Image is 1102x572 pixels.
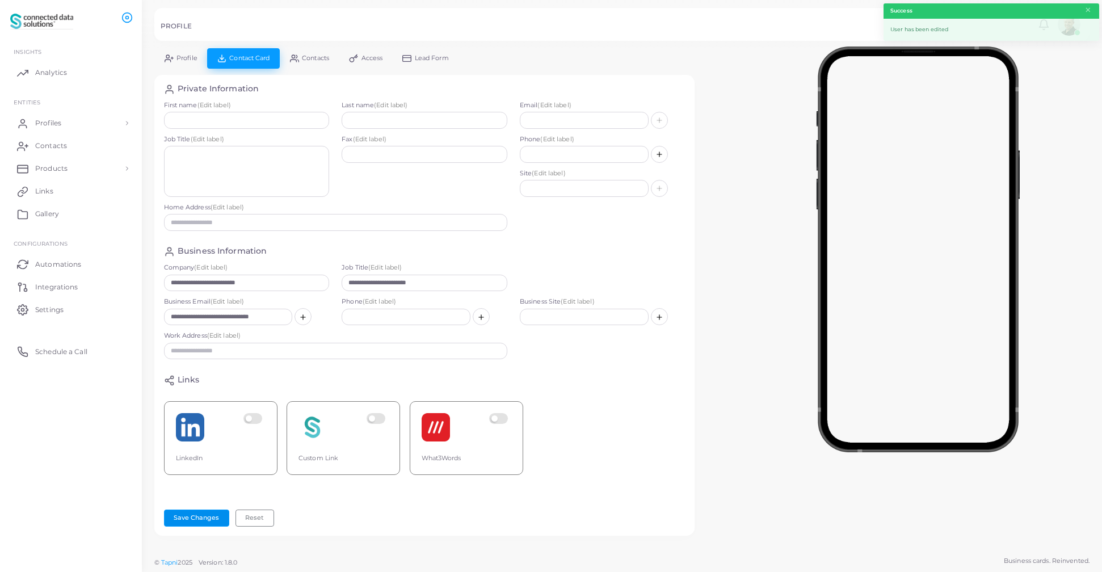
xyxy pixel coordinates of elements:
span: Links [35,186,53,196]
span: (Edit label) [353,135,386,143]
label: Business Site [520,297,685,306]
label: Job Title [164,135,330,144]
span: Version: 1.8.0 [199,558,238,566]
span: (Edit label) [211,297,244,305]
span: (Edit label) [191,135,224,143]
img: linkedin.png [176,413,204,441]
span: Contacts [302,55,329,61]
a: Integrations [9,275,133,298]
span: Schedule a Call [35,347,87,357]
label: First name [164,101,330,110]
span: ENTITIES [14,99,40,106]
span: (Edit label) [197,101,231,109]
div: LinkedIn [176,454,266,463]
label: Site [520,169,685,178]
label: Company [164,263,330,272]
span: Automations [35,259,81,270]
span: (Edit label) [537,101,571,109]
label: Fax [342,135,507,144]
h4: Links [178,375,200,386]
span: Contacts [35,141,67,151]
span: (Edit label) [561,297,594,305]
a: Analytics [9,61,133,84]
span: Lead Form [415,55,449,61]
a: Contacts [9,134,133,157]
span: Analytics [35,68,67,78]
label: Home Address [164,203,507,212]
span: (Edit label) [194,263,228,271]
span: Business cards. Reinvented. [1004,556,1090,566]
label: Phone [520,135,685,144]
button: Close [1084,4,1092,16]
span: (Edit label) [540,135,574,143]
img: what3words.png [422,413,450,441]
div: User has been edited [884,19,1099,41]
a: Gallery [9,203,133,225]
label: Job Title [342,263,507,272]
div: Custom Link [298,454,388,463]
span: (Edit label) [363,297,396,305]
div: What3Words [422,454,511,463]
label: Email [520,101,685,110]
span: (Edit label) [207,331,241,339]
span: (Edit label) [211,203,244,211]
a: Schedule a Call [9,340,133,363]
span: INSIGHTS [14,48,41,55]
h4: Private Information [178,84,259,95]
label: Work Address [164,331,507,340]
span: Profiles [35,118,61,128]
span: Configurations [14,240,68,247]
a: Profiles [9,112,133,134]
a: Products [9,157,133,180]
span: (Edit label) [374,101,407,109]
span: Profile [176,55,197,61]
img: logo [10,11,73,32]
a: Links [9,180,133,203]
span: Contact Card [229,55,270,61]
a: Settings [9,298,133,321]
label: Last name [342,101,507,110]
span: 2025 [178,558,192,567]
span: Gallery [35,209,59,219]
h4: Business Information [178,246,267,257]
span: (Edit label) [368,263,402,271]
button: Save Changes [164,510,229,527]
span: Products [35,163,68,174]
span: (Edit label) [532,169,565,177]
span: Integrations [35,282,78,292]
a: Tapni [161,558,178,566]
a: Automations [9,253,133,275]
img: d2528ad0-4c0a-444d-8b72-c593d3f7283d-1730727542790.png [298,413,327,441]
h5: PROFILE [161,22,192,30]
label: Phone [342,297,507,306]
span: Access [361,55,383,61]
img: phone-mock.b55596b7.png [816,47,1020,452]
span: © [154,558,237,567]
label: Business Email [164,297,330,306]
strong: Success [890,7,912,15]
button: Reset [235,510,274,527]
span: Settings [35,305,64,315]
